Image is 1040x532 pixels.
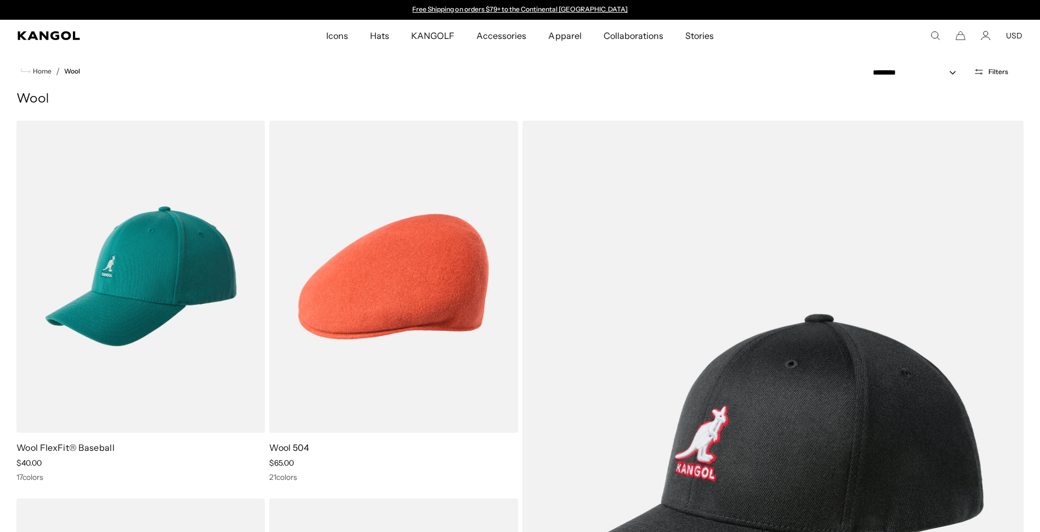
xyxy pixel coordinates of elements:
[31,67,52,75] span: Home
[269,458,294,468] span: $65.00
[465,20,537,52] a: Accessories
[956,31,965,41] button: Cart
[64,67,80,75] a: Wool
[674,20,725,52] a: Stories
[18,31,216,40] a: Kangol
[269,442,310,453] a: Wool 504
[16,458,42,468] span: $40.00
[868,67,967,78] select: Sort by: Featured
[16,442,115,453] a: Wool FlexFit® Baseball
[548,20,581,52] span: Apparel
[269,121,518,433] img: Wool 504
[593,20,674,52] a: Collaborations
[981,31,991,41] a: Account
[16,472,265,482] div: 17 colors
[930,31,940,41] summary: Search here
[315,20,359,52] a: Icons
[967,67,1015,77] button: Open filters
[407,5,633,14] div: 1 of 2
[412,5,628,13] a: Free Shipping on orders $79+ to the Continental [GEOGRAPHIC_DATA]
[476,20,526,52] span: Accessories
[407,5,633,14] div: Announcement
[604,20,663,52] span: Collaborations
[400,20,465,52] a: KANGOLF
[52,65,60,78] li: /
[1006,31,1022,41] button: USD
[407,5,633,14] slideshow-component: Announcement bar
[411,20,454,52] span: KANGOLF
[21,66,52,76] a: Home
[269,472,518,482] div: 21 colors
[685,20,714,52] span: Stories
[370,20,389,52] span: Hats
[537,20,592,52] a: Apparel
[326,20,348,52] span: Icons
[16,121,265,433] img: Wool FlexFit® Baseball
[359,20,400,52] a: Hats
[16,91,1024,107] h1: Wool
[988,68,1008,76] span: Filters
